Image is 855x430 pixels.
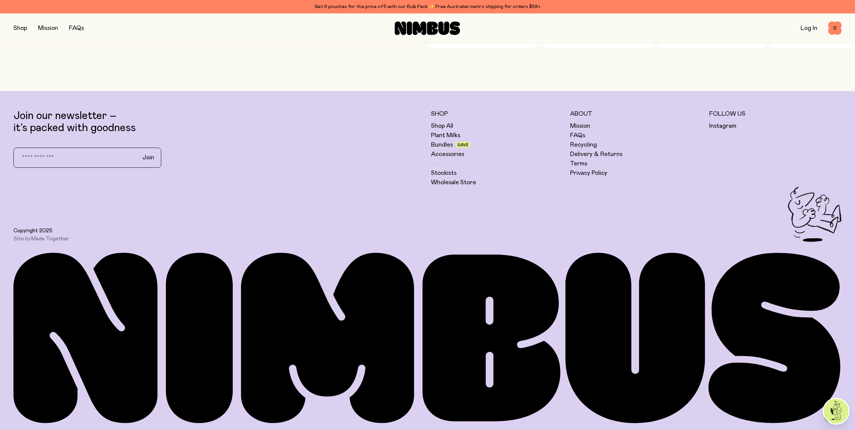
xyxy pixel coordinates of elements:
[709,122,736,130] a: Instagram
[31,236,69,241] a: Made Together
[431,150,464,158] a: Accessories
[828,22,842,35] button: 0
[142,154,154,162] span: Join
[570,131,585,140] a: FAQs
[709,110,842,118] h5: Follow Us
[824,399,849,424] img: agent
[458,143,469,147] span: Save
[431,169,457,177] a: Stockists
[570,122,590,130] a: Mission
[570,110,702,118] h5: About
[431,110,563,118] h5: Shop
[570,169,607,177] a: Privacy Policy
[431,141,453,149] a: Bundles
[13,3,842,11] div: Get 6 pouches for the price of 5 with our Bulk Pack ✨ Free Australian metro shipping for orders $59+
[13,227,52,234] span: Copyright 2025
[137,151,160,165] button: Join
[13,235,69,242] span: Site by
[431,131,460,140] a: Plant Milks
[570,160,587,168] a: Terms
[69,25,84,31] a: FAQs
[13,110,424,134] p: Join our newsletter – it’s packed with goodness
[431,122,453,130] a: Shop All
[570,141,597,149] a: Recycling
[570,150,623,158] a: Delivery & Returns
[431,179,476,187] a: Wholesale Store
[801,25,817,31] a: Log In
[38,25,58,31] a: Mission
